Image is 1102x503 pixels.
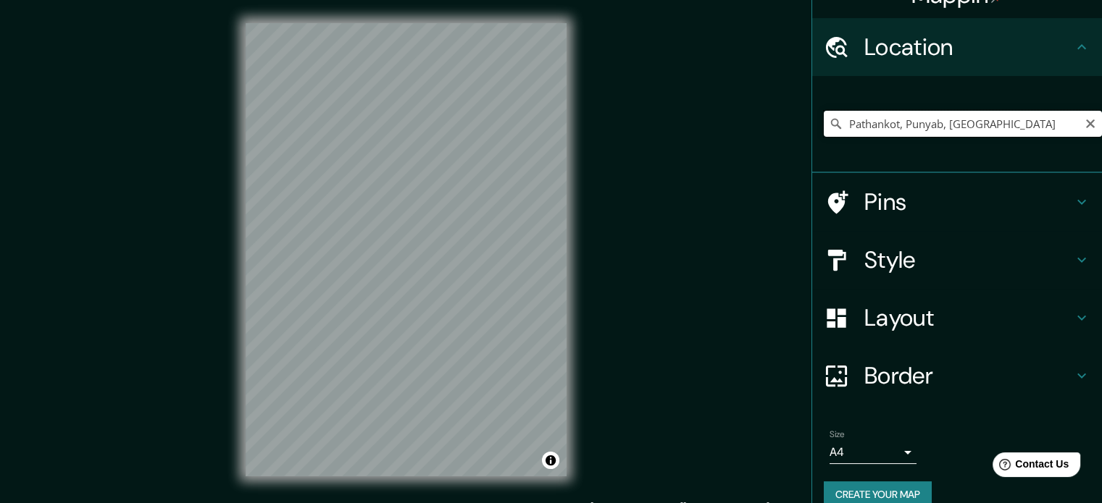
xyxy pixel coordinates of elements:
div: Location [812,18,1102,76]
iframe: Help widget launcher [973,447,1086,487]
label: Size [830,428,845,441]
div: Border [812,347,1102,405]
div: A4 [830,441,917,464]
h4: Layout [864,303,1073,332]
div: Layout [812,289,1102,347]
button: Toggle attribution [542,452,559,469]
h4: Pins [864,187,1073,216]
canvas: Map [246,23,567,476]
input: Pick your city or area [824,111,1102,137]
h4: Style [864,245,1073,274]
div: Pins [812,173,1102,231]
h4: Border [864,361,1073,390]
button: Clear [1085,116,1096,130]
div: Style [812,231,1102,289]
h4: Location [864,33,1073,62]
